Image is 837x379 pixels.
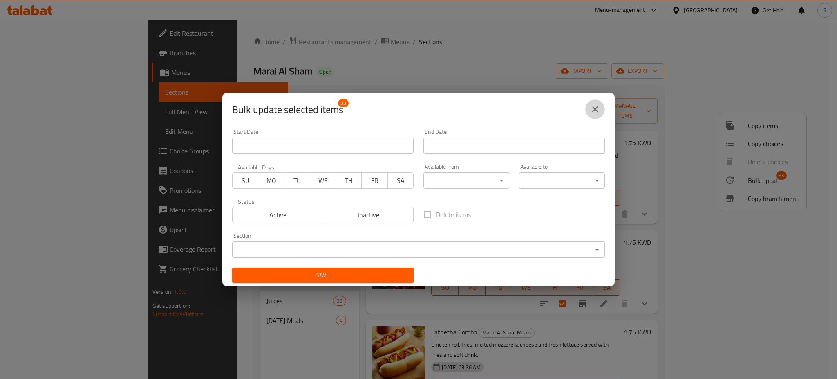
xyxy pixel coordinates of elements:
[310,172,336,189] button: WE
[391,175,410,187] span: SA
[313,175,333,187] span: WE
[338,99,349,107] span: 33
[239,270,407,280] span: Save
[232,268,414,283] button: Save
[232,241,605,258] div: ​
[236,175,255,187] span: SU
[519,172,605,189] div: ​
[232,103,343,116] span: Selected items count
[423,172,509,189] div: ​
[236,209,320,221] span: Active
[387,172,414,189] button: SA
[436,210,471,219] span: Delete items
[232,172,258,189] button: SU
[365,175,384,187] span: FR
[361,172,387,189] button: FR
[585,99,605,119] button: close
[258,172,284,189] button: MO
[323,207,414,223] button: Inactive
[336,172,362,189] button: TH
[288,175,307,187] span: TU
[284,172,310,189] button: TU
[339,175,358,187] span: TH
[232,207,323,223] button: Active
[262,175,281,187] span: MO
[327,209,411,221] span: Inactive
